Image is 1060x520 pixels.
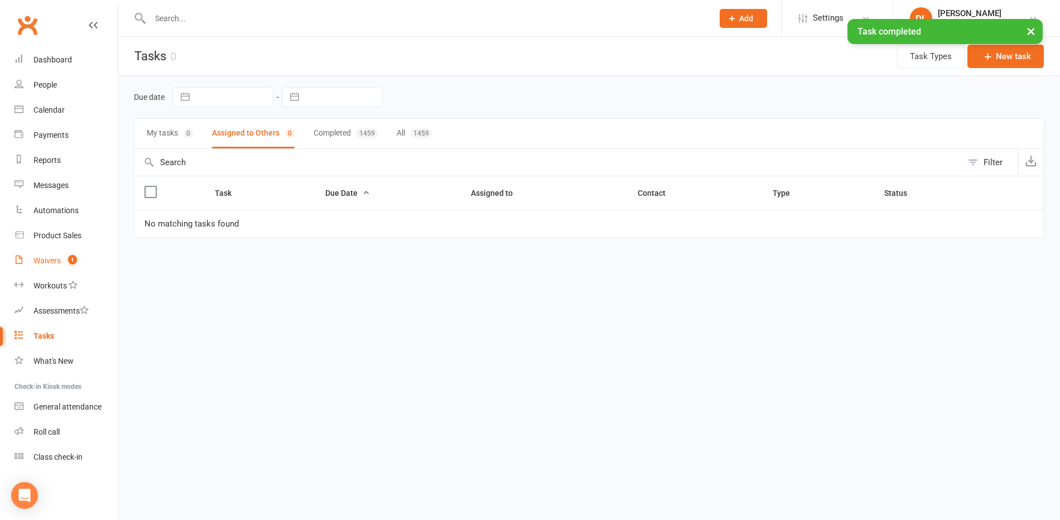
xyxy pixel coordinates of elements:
button: Due Date [325,186,370,200]
button: All1459 [397,119,432,148]
a: Product Sales [15,223,118,248]
div: [PERSON_NAME] [938,8,1001,18]
button: × [1021,19,1041,43]
a: Waivers 1 [15,248,118,273]
a: Payments [15,123,118,148]
button: Assigned to [471,186,525,200]
div: Open Intercom Messenger [11,482,38,509]
button: Completed1459 [314,119,378,148]
a: Calendar [15,98,118,123]
div: Tasks [33,331,54,340]
div: Assessments [33,306,89,315]
div: 0 [285,128,295,138]
button: Task [215,186,244,200]
span: Add [739,14,753,23]
div: Calendar [33,105,65,114]
a: Tasks [15,324,118,349]
div: Waivers [33,256,61,265]
a: Clubworx [13,11,41,39]
span: Status [884,189,919,198]
a: People [15,73,118,98]
a: Roll call [15,420,118,445]
a: Assessments [15,298,118,324]
a: What's New [15,349,118,374]
button: Filter [962,149,1018,176]
button: Assigned to Others0 [212,119,295,148]
div: Aerialize [938,18,1001,28]
div: Payments [33,131,69,139]
span: Settings [813,6,844,31]
span: 1 [68,255,77,264]
div: DL [910,7,932,30]
span: Contact [638,189,678,198]
span: Assigned to [471,189,525,198]
div: 1459 [356,128,378,138]
div: Automations [33,206,79,215]
div: Roll call [33,427,60,436]
button: My tasks0 [147,119,193,148]
button: Add [720,9,767,28]
span: Type [773,189,802,198]
div: Class check-in [33,452,83,461]
div: Reports [33,156,61,165]
button: Status [884,186,919,200]
input: Search... [147,11,705,26]
div: 1459 [411,128,432,138]
div: 0 [184,128,193,138]
td: No matching tasks found [134,210,1044,238]
a: Messages [15,173,118,198]
div: Filter [984,156,1003,169]
h1: Tasks [118,37,176,75]
span: Task [215,189,244,198]
div: Task completed [847,19,1043,44]
a: General attendance kiosk mode [15,394,118,420]
div: 0 [170,50,176,63]
input: Search [134,149,962,176]
div: Messages [33,181,69,190]
button: Type [773,186,802,200]
a: Workouts [15,273,118,298]
button: New task [967,45,1044,68]
button: Task Types [897,45,965,68]
label: Due date [134,93,165,102]
button: Contact [638,186,678,200]
a: Class kiosk mode [15,445,118,470]
a: Automations [15,198,118,223]
span: Due Date [325,189,370,198]
a: Dashboard [15,47,118,73]
div: General attendance [33,402,102,411]
div: Workouts [33,281,67,290]
a: Reports [15,148,118,173]
div: What's New [33,357,74,365]
div: People [33,80,57,89]
div: Dashboard [33,55,72,64]
div: Product Sales [33,231,81,240]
